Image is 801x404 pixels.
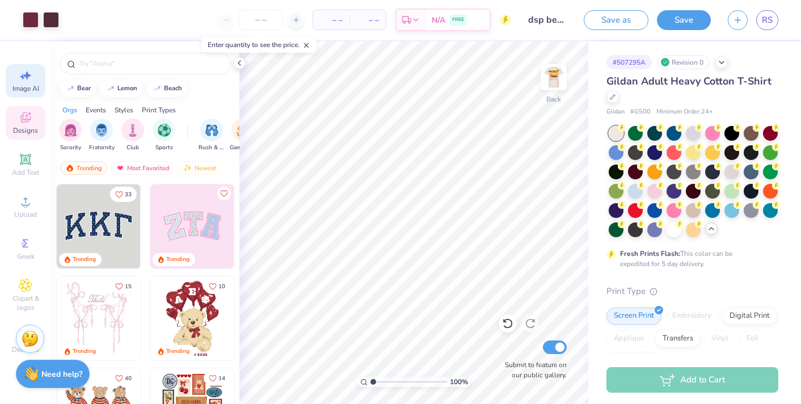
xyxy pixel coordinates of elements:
[89,119,115,152] div: filter for Fraternity
[121,119,144,152] div: filter for Club
[620,249,680,258] strong: Fresh Prints Flash:
[606,55,652,69] div: # 507295A
[150,184,234,268] img: 9980f5e8-e6a1-4b4a-8839-2b0e9349023c
[606,107,625,117] span: Gildan
[64,124,77,137] img: Sorority Image
[12,345,39,354] span: Decorate
[166,347,189,356] div: Trending
[199,119,225,152] button: filter button
[127,144,139,152] span: Club
[155,144,173,152] span: Sports
[140,184,224,268] img: edfb13fc-0e43-44eb-bea2-bf7fc0dd67f9
[201,37,317,53] div: Enter quantity to see the price.
[452,16,464,24] span: FREE
[205,124,218,137] img: Rush & Bid Image
[657,55,710,69] div: Revision 0
[65,164,74,172] img: trending.gif
[153,119,175,152] div: filter for Sports
[60,144,81,152] span: Sorority
[86,105,106,115] div: Events
[204,279,230,294] button: Like
[146,80,187,97] button: beach
[121,119,144,152] button: filter button
[59,119,82,152] div: filter for Sorority
[13,126,38,135] span: Designs
[199,144,225,152] span: Rush & Bid
[100,80,142,97] button: lemon
[111,161,175,175] div: Most Favorited
[115,105,133,115] div: Styles
[153,119,175,152] button: filter button
[657,10,711,30] button: Save
[234,184,318,268] img: 5ee11766-d822-42f5-ad4e-763472bf8dcf
[66,85,75,92] img: trend_line.gif
[178,161,221,175] div: Newest
[620,249,760,269] div: This color can be expedited for 5 day delivery.
[140,276,224,360] img: d12a98c7-f0f7-4345-bf3a-b9f1b718b86e
[142,105,176,115] div: Print Types
[17,252,35,261] span: Greek
[630,107,651,117] span: # G500
[150,276,234,360] img: 587403a7-0594-4a7f-b2bd-0ca67a3ff8dd
[204,371,230,386] button: Like
[125,192,132,197] span: 33
[117,85,137,91] div: lemon
[584,10,648,30] button: Save as
[199,119,225,152] div: filter for Rush & Bid
[89,144,115,152] span: Fraternity
[89,119,115,152] button: filter button
[60,161,107,175] div: Trending
[77,85,91,91] div: bear
[153,85,162,92] img: trend_line.gif
[73,347,96,356] div: Trending
[218,284,225,289] span: 10
[606,285,778,298] div: Print Type
[106,85,115,92] img: trend_line.gif
[722,308,777,325] div: Digital Print
[546,94,561,104] div: Back
[183,164,192,172] img: Newest.gif
[164,85,182,91] div: beach
[110,279,137,294] button: Like
[230,119,256,152] button: filter button
[606,74,772,88] span: Gildan Adult Heavy Cotton T-Shirt
[14,210,37,219] span: Upload
[762,14,773,27] span: RS
[756,10,778,30] a: RS
[665,308,719,325] div: Embroidery
[542,66,565,89] img: Back
[166,255,189,264] div: Trending
[73,255,96,264] div: Trending
[12,84,39,93] span: Image AI
[41,369,82,380] strong: Need help?
[125,376,132,381] span: 40
[237,124,250,137] img: Game Day Image
[6,294,45,312] span: Clipart & logos
[125,284,132,289] span: 15
[158,124,171,137] img: Sports Image
[217,187,231,200] button: Like
[230,119,256,152] div: filter for Game Day
[110,371,137,386] button: Like
[59,119,82,152] button: filter button
[320,14,343,26] span: – –
[230,144,256,152] span: Game Day
[57,184,141,268] img: 3b9aba4f-e317-4aa7-a679-c95a879539bd
[62,105,77,115] div: Orgs
[218,376,225,381] span: 14
[499,360,567,380] label: Submit to feature on our public gallery.
[12,168,39,177] span: Add Text
[450,377,468,387] span: 100 %
[655,330,701,347] div: Transfers
[78,58,224,69] input: Try "Alpha"
[606,353,661,370] div: Rhinestones
[432,14,445,26] span: N/A
[606,330,652,347] div: Applique
[356,14,379,26] span: – –
[606,308,661,325] div: Screen Print
[234,276,318,360] img: e74243e0-e378-47aa-a400-bc6bcb25063a
[239,10,283,30] input: – –
[739,330,766,347] div: Foil
[95,124,108,137] img: Fraternity Image
[704,330,736,347] div: Vinyl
